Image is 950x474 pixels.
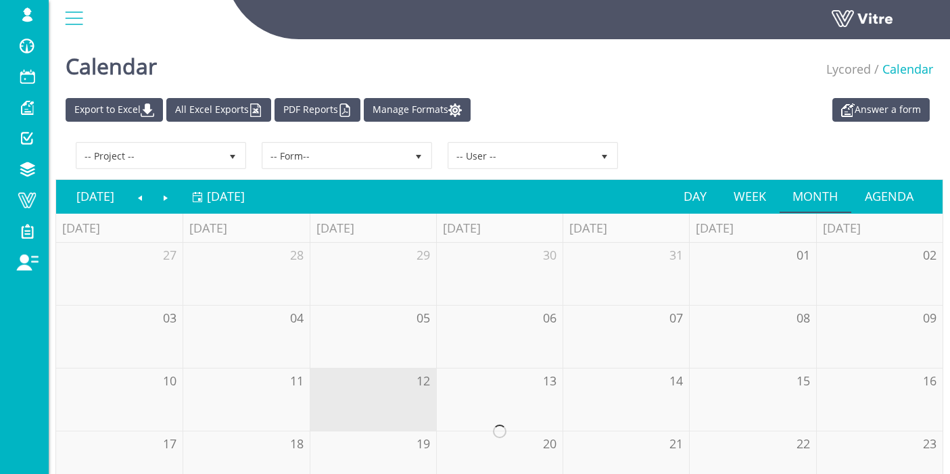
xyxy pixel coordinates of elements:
[436,214,563,243] th: [DATE]
[720,181,780,212] a: Week
[851,181,927,212] a: Agenda
[275,98,360,122] a: PDF Reports
[263,143,406,168] span: -- Form--
[449,143,592,168] span: -- User --
[780,181,852,212] a: Month
[816,214,943,243] th: [DATE]
[832,98,930,122] a: Answer a form
[63,181,128,212] a: [DATE]
[406,143,431,168] span: select
[66,34,157,91] h1: Calendar
[183,214,309,243] th: [DATE]
[249,103,262,117] img: cal_excel.png
[141,103,154,117] img: cal_download.png
[670,181,720,212] a: Day
[689,214,815,243] th: [DATE]
[448,103,462,117] img: cal_settings.png
[592,143,617,168] span: select
[871,61,933,78] li: Calendar
[841,103,855,117] img: appointment_white2.png
[563,214,689,243] th: [DATE]
[128,181,153,212] a: Previous
[66,98,163,122] a: Export to Excel
[207,188,245,204] span: [DATE]
[56,214,183,243] th: [DATE]
[77,143,220,168] span: -- Project --
[153,181,179,212] a: Next
[364,98,471,122] a: Manage Formats
[192,181,245,212] a: [DATE]
[166,98,271,122] a: All Excel Exports
[220,143,245,168] span: select
[310,214,436,243] th: [DATE]
[338,103,352,117] img: cal_pdf.png
[826,61,871,77] a: Lycored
